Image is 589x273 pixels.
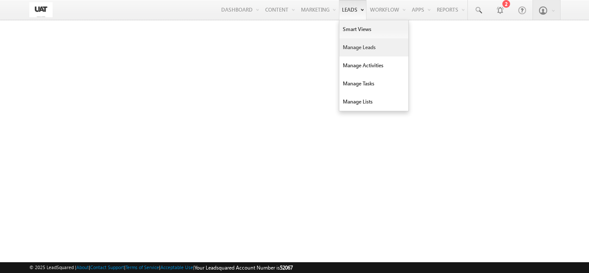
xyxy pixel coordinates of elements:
a: Terms of Service [125,264,159,270]
span: Your Leadsquared Account Number is [194,264,293,271]
a: Manage Lists [339,93,408,111]
a: Smart Views [339,20,408,38]
a: Manage Activities [339,56,408,75]
a: Manage Tasks [339,75,408,93]
a: About [76,264,89,270]
span: © 2025 LeadSquared | | | | | [29,264,293,272]
img: Custom Logo [29,2,53,17]
a: Acceptable Use [160,264,193,270]
a: Contact Support [90,264,124,270]
span: 52067 [280,264,293,271]
a: Manage Leads [339,38,408,56]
